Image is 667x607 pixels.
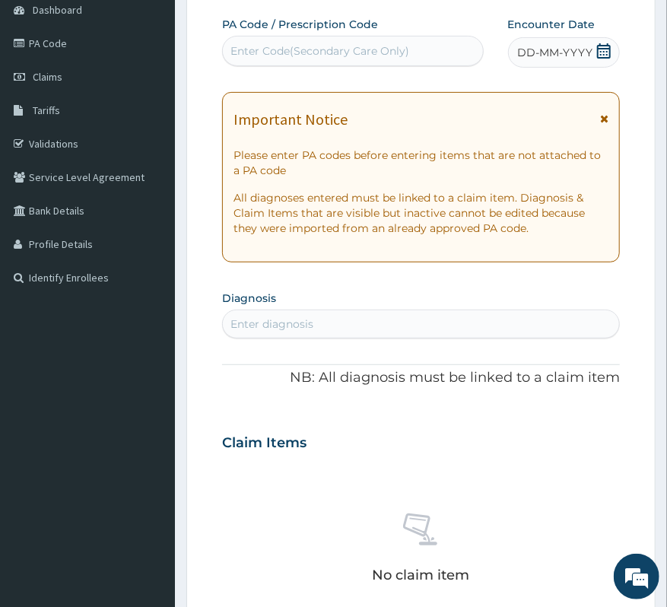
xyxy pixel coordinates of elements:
[222,291,276,306] label: Diagnosis
[88,192,210,345] span: We're online!
[233,148,608,178] p: Please enter PA codes before entering items that are not attached to a PA code
[518,45,593,60] span: DD-MM-YYYY
[222,435,307,452] h3: Claim Items
[28,76,62,114] img: d_794563401_company_1708531726252_794563401
[230,43,409,59] div: Enter Code(Secondary Care Only)
[8,415,290,469] textarea: Type your message and hit 'Enter'
[33,3,82,17] span: Dashboard
[222,17,378,32] label: PA Code / Prescription Code
[508,17,596,32] label: Encounter Date
[79,85,256,105] div: Chat with us now
[33,103,60,117] span: Tariffs
[249,8,286,44] div: Minimize live chat window
[230,316,313,332] div: Enter diagnosis
[233,190,608,236] p: All diagnoses entered must be linked to a claim item. Diagnosis & Claim Items that are visible bu...
[373,567,470,583] p: No claim item
[33,70,62,84] span: Claims
[233,111,348,128] h1: Important Notice
[222,368,620,388] p: NB: All diagnosis must be linked to a claim item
